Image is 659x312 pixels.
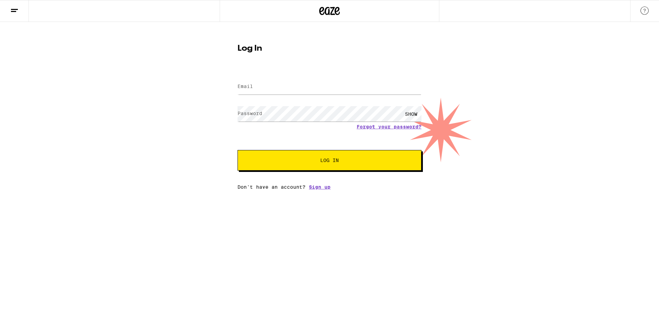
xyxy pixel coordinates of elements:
[238,111,262,116] label: Password
[357,124,421,129] a: Forgot your password?
[320,158,339,163] span: Log In
[238,184,421,190] div: Don't have an account?
[238,150,421,171] button: Log In
[238,45,421,53] h1: Log In
[238,79,421,95] input: Email
[309,184,331,190] a: Sign up
[401,106,421,122] div: SHOW
[238,84,253,89] label: Email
